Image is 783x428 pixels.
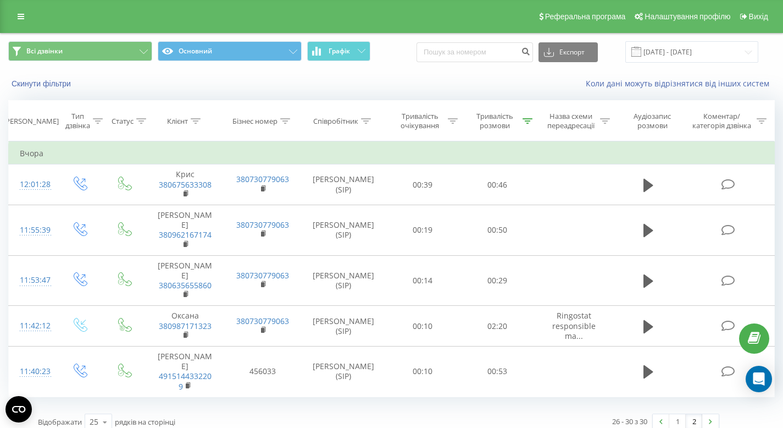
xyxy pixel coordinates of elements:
[545,12,626,21] span: Реферальна програма
[302,306,385,347] td: [PERSON_NAME] (SIP)
[470,112,520,130] div: Тривалість розмови
[20,270,46,291] div: 11:53:47
[3,117,59,126] div: [PERSON_NAME]
[385,306,460,347] td: 00:10
[302,164,385,205] td: [PERSON_NAME] (SIP)
[417,42,533,62] input: Пошук за номером
[460,255,535,306] td: 00:29
[38,417,82,427] span: Відображати
[749,12,768,21] span: Вихід
[158,41,302,61] button: Основний
[460,164,535,205] td: 00:46
[115,417,175,427] span: рядків на сторінці
[236,316,289,326] a: 380730779063
[746,366,772,392] div: Open Intercom Messenger
[146,164,224,205] td: Крис
[545,112,598,130] div: Назва схеми переадресації
[159,179,212,190] a: 380675633308
[224,347,302,397] td: 456033
[8,41,152,61] button: Всі дзвінки
[538,42,598,62] button: Експорт
[329,47,350,55] span: Графік
[302,347,385,397] td: [PERSON_NAME] (SIP)
[112,117,134,126] div: Статус
[385,164,460,205] td: 00:39
[159,371,212,391] a: 4915144332209
[690,112,754,130] div: Коментар/категорія дзвінка
[159,229,212,240] a: 380962167174
[146,205,224,255] td: [PERSON_NAME]
[146,347,224,397] td: [PERSON_NAME]
[385,347,460,397] td: 00:10
[645,12,730,21] span: Налаштування профілю
[65,112,90,130] div: Тип дзвінка
[385,205,460,255] td: 00:19
[236,270,289,281] a: 380730779063
[302,205,385,255] td: [PERSON_NAME] (SIP)
[8,79,76,89] button: Скинути фільтри
[460,347,535,397] td: 00:53
[20,361,46,382] div: 11:40:23
[460,205,535,255] td: 00:50
[90,416,98,427] div: 25
[385,255,460,306] td: 00:14
[302,255,385,306] td: [PERSON_NAME] (SIP)
[586,78,775,89] a: Коли дані можуть відрізнятися вiд інших систем
[232,117,277,126] div: Бізнес номер
[159,321,212,331] a: 380987171323
[236,174,289,184] a: 380730779063
[552,310,596,341] span: Ringostat responsible ma...
[20,220,46,241] div: 11:55:39
[146,306,224,347] td: Оксана
[5,396,32,422] button: Open CMP widget
[20,174,46,195] div: 12:01:28
[159,280,212,290] a: 380635655860
[307,41,370,61] button: Графік
[26,47,63,56] span: Всі дзвінки
[236,220,289,230] a: 380730779063
[167,117,188,126] div: Клієнт
[460,306,535,347] td: 02:20
[612,416,647,427] div: 26 - 30 з 30
[20,315,46,337] div: 11:42:12
[623,112,682,130] div: Аудіозапис розмови
[9,142,775,164] td: Вчора
[146,255,224,306] td: [PERSON_NAME]
[395,112,445,130] div: Тривалість очікування
[313,117,358,126] div: Співробітник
